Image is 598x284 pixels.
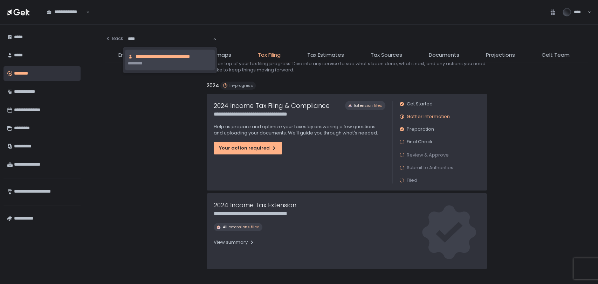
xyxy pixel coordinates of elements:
span: Gather Information [407,113,450,120]
span: Review & Approve [407,152,449,158]
span: Submit to Authorities [407,165,453,171]
span: In-progress [229,83,253,88]
span: Tax Sources [371,51,402,59]
h1: 2024 Income Tax Extension [214,200,296,210]
span: Tax Filing [258,51,281,59]
span: Projections [486,51,515,59]
span: Entity [118,51,133,59]
button: Back [105,32,123,46]
button: View summary [214,237,255,248]
p: Help us prepare and optimize your taxes by answering a few questions and uploading your documents... [214,124,385,136]
button: Your action required [214,142,282,154]
span: Extension filed [354,103,383,108]
h2: Stay on top of your tax filing progress. Dive into any service to see what's been done, what's ne... [207,61,487,73]
div: Search for option [123,32,216,46]
span: Final Check [407,139,433,145]
div: Your action required [219,145,277,151]
span: Tax Estimates [307,51,344,59]
span: Preparation [407,126,434,132]
h2: 2024 [207,82,219,90]
span: Filed [407,177,417,183]
span: All extensions filed [223,224,260,230]
div: View summary [214,239,255,245]
span: Gelt Team [542,51,570,59]
div: Back [105,35,123,42]
h1: 2024 Income Tax Filing & Compliance [214,101,330,110]
span: Roadmaps [202,51,231,59]
div: Search for option [42,5,91,20]
span: Documents [429,51,459,59]
input: Search for option [128,35,212,42]
input: Search for option [47,15,85,22]
span: Get Started [407,101,433,107]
